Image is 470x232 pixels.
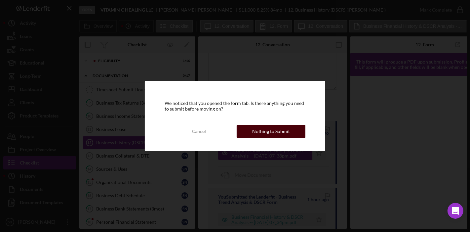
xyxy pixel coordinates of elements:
[237,125,305,138] button: Nothing to Submit
[165,101,306,111] div: We noticed that you opened the form tab. Is there anything you need to submit before moving on?
[448,203,463,219] div: Open Intercom Messenger
[192,125,206,138] div: Cancel
[252,125,290,138] div: Nothing to Submit
[165,125,233,138] button: Cancel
